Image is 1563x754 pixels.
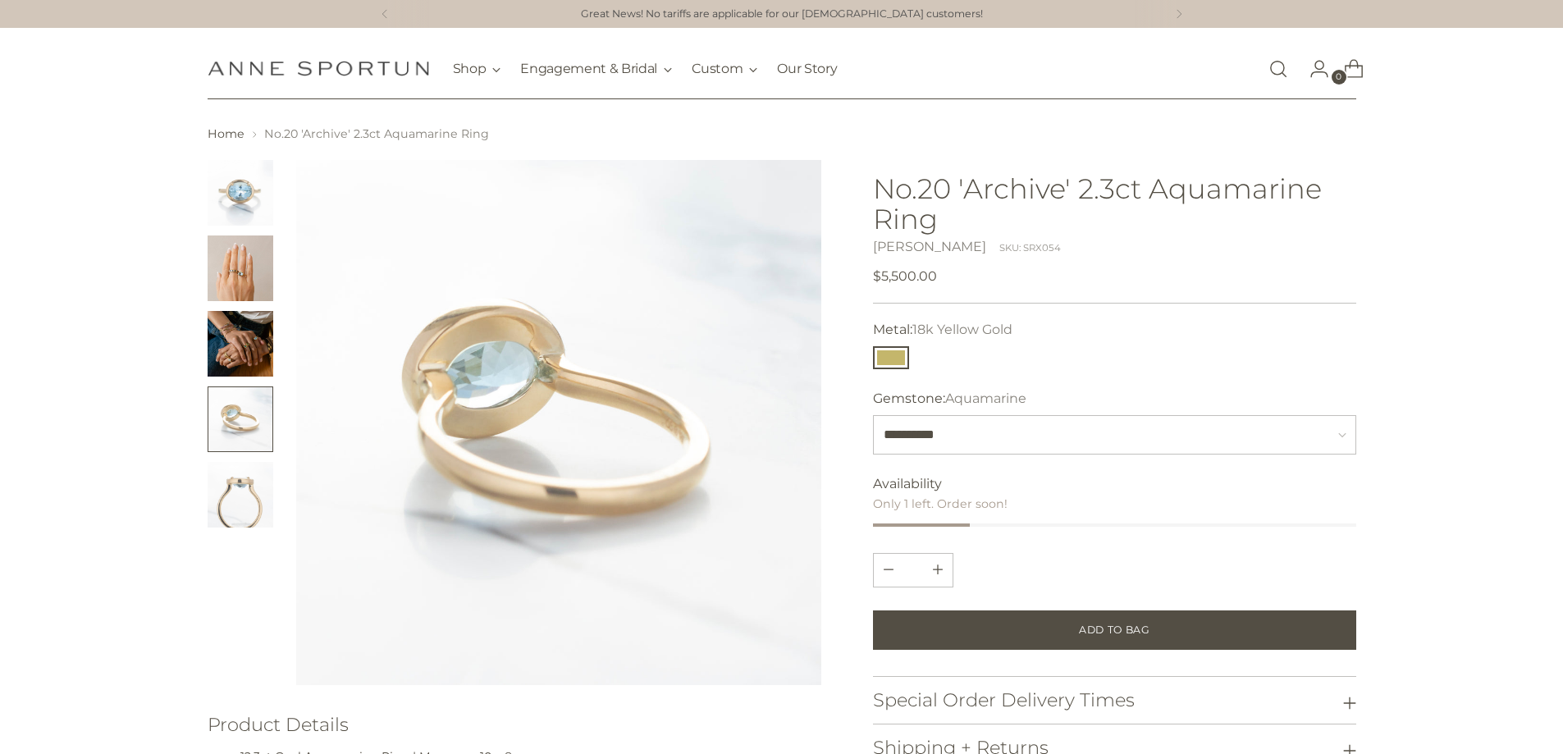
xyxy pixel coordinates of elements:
button: Change image to image 2 [208,235,273,301]
h3: Special Order Delivery Times [873,690,1135,711]
a: Open search modal [1262,53,1295,85]
button: Subtract product quantity [923,554,953,587]
button: Special Order Delivery Times [873,677,1355,724]
span: 0 [1332,70,1346,85]
button: Change image to image 4 [208,386,273,452]
a: Open cart modal [1331,53,1364,85]
span: Only 1 left. Order soon! [873,496,1008,511]
button: Change image to image 3 [208,311,273,377]
button: Engagement & Bridal [520,51,672,87]
button: Change image to image 5 [208,462,273,528]
span: 18k Yellow Gold [912,322,1012,337]
button: 18k Yellow Gold [873,346,909,369]
a: [PERSON_NAME] [873,239,986,254]
button: Add product quantity [874,554,903,587]
a: Great News! No tariffs are applicable for our [DEMOGRAPHIC_DATA] customers! [581,7,983,22]
a: Home [208,126,245,141]
a: Our Story [777,51,837,87]
span: Availability [873,474,942,494]
nav: breadcrumbs [208,126,1356,143]
span: $5,500.00 [873,267,937,286]
a: Go to the account page [1296,53,1329,85]
span: No.20 'Archive' 2.3ct Aquamarine Ring [264,126,489,141]
span: Add to Bag [1079,623,1149,637]
button: Add to Bag [873,610,1355,650]
div: SKU: SRX054 [999,241,1061,255]
a: Anne Sportun Fine Jewellery [208,61,429,76]
span: Aquamarine [945,391,1026,406]
h3: Product Details [208,715,822,735]
button: Custom [692,51,757,87]
label: Gemstone: [873,389,1026,409]
input: Product quantity [893,554,933,587]
h1: No.20 'Archive' 2.3ct Aquamarine Ring [873,173,1355,234]
img: No.20 'Archive' 2.3ct Aquamarine Ring [296,160,822,686]
button: Shop [453,51,501,87]
button: Change image to image 1 [208,160,273,226]
label: Metal: [873,320,1012,340]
